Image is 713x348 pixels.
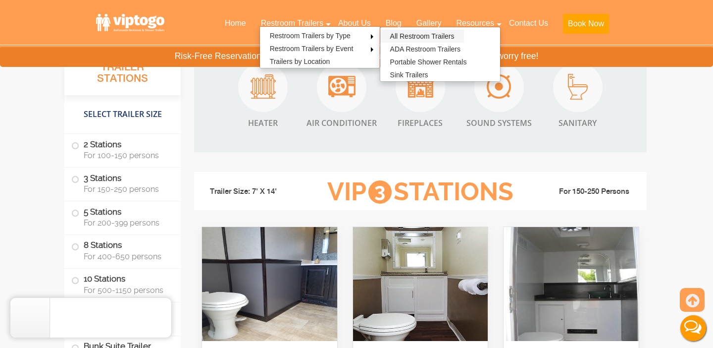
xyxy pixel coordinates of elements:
h4: Select Trailer Size [64,100,181,129]
h3: VIP Stations [312,178,529,206]
span: Heater [238,117,288,129]
h3: All Restroom Trailer Stations [64,47,181,95]
img: Side view of three station restroom trailer with three separate doors with signs [504,227,639,341]
span: For 150-250 persons [84,185,169,194]
li: Trailer Size: 7' X 14' [201,177,312,207]
img: an icon of Heater [251,74,276,99]
a: Restroom Trailers [254,12,331,34]
a: Contact Us [502,12,556,34]
span: For 200-399 persons [84,219,169,228]
img: an icon of Air Sound System [487,74,511,99]
label: 10 Stations [71,269,174,299]
img: an icon of Air Sanitar [568,74,588,100]
span: Fireplaces [396,117,445,129]
a: Trailers by Location [260,55,340,68]
img: an icon of Air Fire Place [407,75,434,98]
a: Home [217,12,254,34]
button: Book Now [563,14,609,34]
a: Blog [378,12,409,34]
a: Book Now [556,12,616,40]
span: Sound Systems [466,117,532,129]
a: Restroom Trailers by Event [260,42,363,55]
li: For 150-250 Persons [529,186,640,198]
a: Gallery [409,12,449,34]
img: Side view of three station restroom trailer with three separate doors with signs [202,227,337,341]
span: 3 [368,180,392,204]
label: 2 Stations [71,134,174,165]
label: 5 Stations [71,202,174,232]
label: 8 Stations [71,235,174,266]
span: For 100-150 persons [84,151,169,161]
a: About Us [331,12,378,34]
img: Side view of three station restroom trailer with three separate doors with signs [353,227,488,341]
span: Air Conditioner [306,117,377,129]
span: Sanitary [553,117,603,129]
a: Resources [449,12,501,34]
a: All Restroom Trailers [380,30,464,43]
a: Sink Trailers [380,68,438,81]
a: Restroom Trailers by Type [260,29,360,42]
span: For 400-650 persons [84,252,169,261]
img: an icon of Air Conditioner [328,76,356,97]
a: Portable Shower Rentals [380,56,477,68]
label: 3 Stations [71,168,174,199]
button: Live Chat [673,308,713,348]
span: For 500-1150 persons [84,286,169,295]
a: ADA Restroom Trailers [380,43,470,56]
